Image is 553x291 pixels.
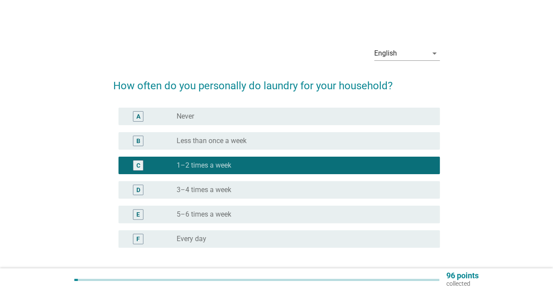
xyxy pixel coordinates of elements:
label: 1–2 times a week [177,161,231,170]
div: C [136,161,140,170]
label: 5–6 times a week [177,210,231,219]
div: English [374,49,397,57]
div: A [136,112,140,121]
p: collected [446,280,479,287]
div: D [136,186,140,195]
i: arrow_drop_down [429,48,440,59]
div: F [136,235,140,244]
label: Less than once a week [177,137,247,145]
label: Every day [177,235,206,243]
label: 3–4 times a week [177,186,231,194]
div: B [136,137,140,146]
h2: How often do you personally do laundry for your household? [113,69,440,94]
label: Never [177,112,194,121]
div: E [136,210,140,219]
p: 96 points [446,272,479,280]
